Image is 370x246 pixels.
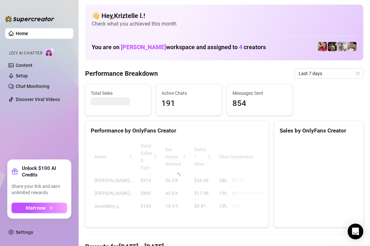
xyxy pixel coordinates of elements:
span: Last 7 days [299,69,360,78]
a: Content [16,63,32,68]
img: Tony [328,42,337,51]
span: [PERSON_NAME] [121,44,166,51]
div: Performance by OnlyFans Creator [91,126,263,135]
span: Izzy AI Chatter [9,50,42,56]
img: Vanessa [318,42,327,51]
a: Chat Monitoring [16,84,49,89]
span: Share your link and earn unlimited rewards [11,183,67,196]
span: 191 [162,97,216,110]
span: Check what you achieved this month [92,20,357,28]
img: AI Chatter [45,48,55,57]
span: arrow-right [48,206,53,210]
div: Open Intercom Messenger [348,224,363,239]
a: Setup [16,73,28,78]
span: gift [11,168,18,175]
span: Active Chats [162,90,216,97]
span: 4 [239,44,242,51]
img: aussieboy_j [338,42,347,51]
span: calendar [356,72,360,75]
span: loading [173,172,181,180]
span: Messages Sent [232,90,287,97]
img: Aussieboy_jfree [347,42,357,51]
span: Start now [26,205,46,211]
span: Total Sales [91,90,145,97]
strong: Unlock $100 AI Credits [22,165,67,178]
div: Sales by OnlyFans Creator [280,126,358,135]
a: Home [16,31,28,36]
h4: 👋 Hey, Kriztelle l. ! [92,11,357,20]
img: logo-BBDzfeDw.svg [5,16,54,22]
span: 854 [232,97,287,110]
button: Start nowarrow-right [11,203,67,213]
a: Settings [16,230,33,235]
a: Discover Viral Videos [16,97,60,102]
h1: You are on workspace and assigned to creators [92,44,266,51]
h4: Performance Breakdown [85,69,158,78]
